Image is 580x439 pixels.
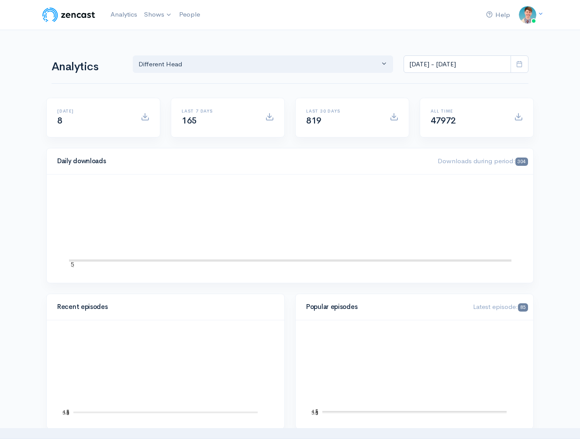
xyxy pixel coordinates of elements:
text: 4 [71,262,74,269]
text: 3.5 [311,410,318,415]
h4: Recent episodes [57,303,269,311]
span: 304 [515,158,528,166]
h4: Popular episodes [306,303,463,311]
span: 47972 [431,115,456,126]
img: ... [519,6,536,24]
a: Shows [141,5,176,24]
text: 4.5 [311,409,318,414]
h6: All time [431,109,504,113]
svg: A chart. [57,331,274,418]
text: 4.5 [62,409,69,414]
text: 5 [66,409,69,414]
button: Different Head [133,55,393,73]
iframe: gist-messenger-bubble-iframe [550,409,571,430]
h4: Daily downloads [57,158,427,165]
img: ZenCast Logo [41,6,97,24]
input: analytics date range selector [404,55,511,73]
text: 5 [315,408,318,414]
h6: Last 7 days [182,109,255,113]
text: 3 [66,410,69,415]
span: Latest episode: [473,302,528,311]
text: 3.5 [62,410,69,415]
text: 3 [315,410,318,415]
a: Help [483,6,514,24]
span: 85 [518,303,528,312]
span: 819 [306,115,321,126]
svg: A chart. [57,185,523,272]
h1: Analytics [52,61,122,73]
span: 165 [182,115,197,126]
a: Analytics [107,5,141,24]
a: People [176,5,204,24]
h6: [DATE] [57,109,130,113]
div: Different Head [138,59,380,69]
text: 4 [66,409,69,415]
text: 4 [315,409,318,415]
span: Downloads during period: [438,157,528,165]
svg: A chart. [306,331,523,418]
h6: Last 30 days [306,109,379,113]
text: 5 [71,261,74,268]
span: 8 [57,115,62,126]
